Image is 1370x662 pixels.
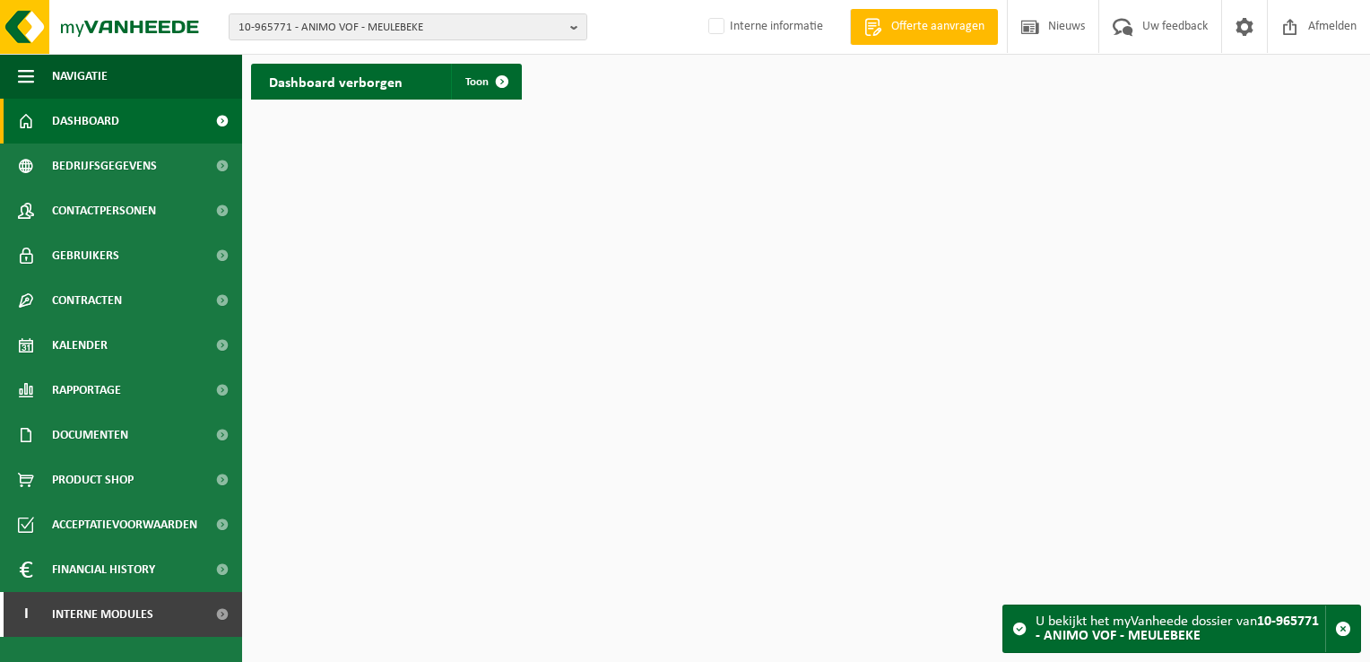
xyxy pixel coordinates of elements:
a: Toon [451,64,520,100]
span: Toon [465,76,489,88]
span: Financial History [52,547,155,592]
label: Interne informatie [705,13,823,40]
a: Offerte aanvragen [850,9,998,45]
span: Documenten [52,413,128,457]
span: Contracten [52,278,122,323]
button: 10-965771 - ANIMO VOF - MEULEBEKE [229,13,587,40]
span: Acceptatievoorwaarden [52,502,197,547]
strong: 10-965771 - ANIMO VOF - MEULEBEKE [1036,614,1319,643]
span: Gebruikers [52,233,119,278]
span: Contactpersonen [52,188,156,233]
span: Interne modules [52,592,153,637]
span: Rapportage [52,368,121,413]
span: I [18,592,34,637]
span: Offerte aanvragen [887,18,989,36]
span: Dashboard [52,99,119,144]
span: Navigatie [52,54,108,99]
h2: Dashboard verborgen [251,64,421,99]
span: Product Shop [52,457,134,502]
span: Kalender [52,323,108,368]
span: Bedrijfsgegevens [52,144,157,188]
span: 10-965771 - ANIMO VOF - MEULEBEKE [238,14,563,41]
div: U bekijkt het myVanheede dossier van [1036,605,1325,652]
